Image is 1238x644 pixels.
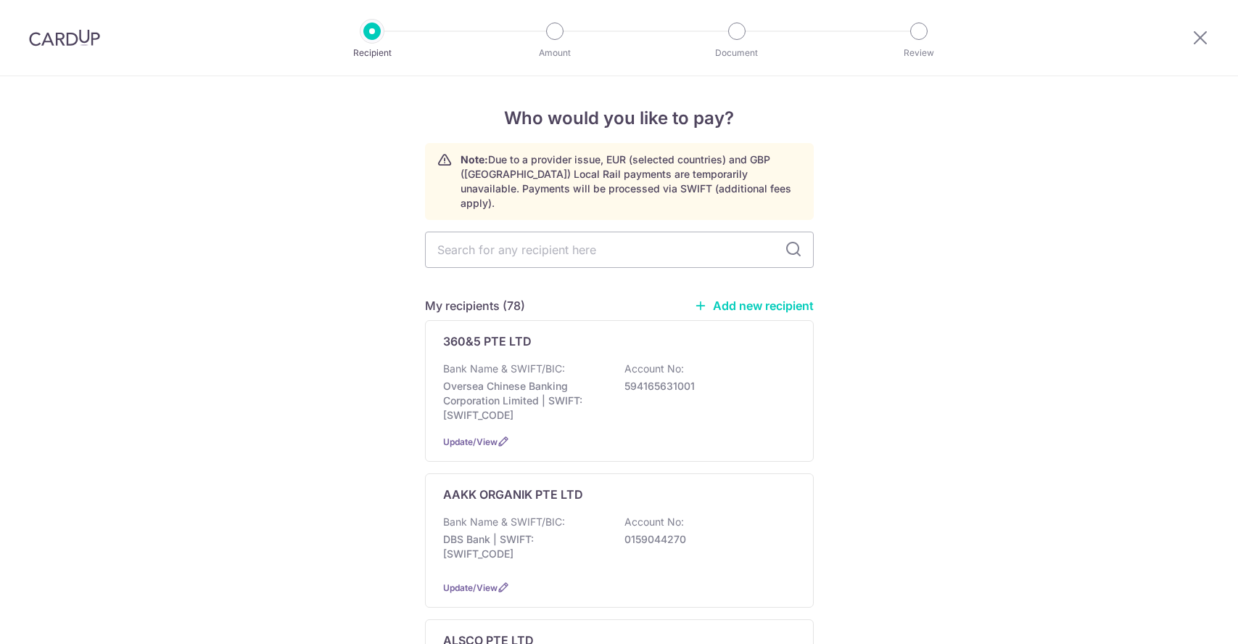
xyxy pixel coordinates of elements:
[425,232,814,268] input: Search for any recipient here
[1145,600,1223,637] iframe: Opens a widget where you can find more information
[461,153,488,166] strong: Note:
[443,362,565,376] p: Bank Name & SWIFT/BIC:
[425,297,525,314] h5: My recipients (78)
[694,298,814,313] a: Add new recipient
[624,362,684,376] p: Account No:
[443,333,532,350] p: 360&5 PTE LTD
[624,379,787,394] p: 594165631001
[461,152,801,211] p: Due to a provider issue, EUR (selected countries) and GBP ([GEOGRAPHIC_DATA]) Local Rail payments...
[443,436,498,447] a: Update/View
[865,46,973,60] p: Review
[683,46,791,60] p: Document
[443,515,565,529] p: Bank Name & SWIFT/BIC:
[443,582,498,593] a: Update/View
[318,46,426,60] p: Recipient
[624,515,684,529] p: Account No:
[29,29,100,46] img: CardUp
[443,532,606,561] p: DBS Bank | SWIFT: [SWIFT_CODE]
[443,486,583,503] p: AAKK ORGANIK PTE LTD
[501,46,608,60] p: Amount
[443,379,606,423] p: Oversea Chinese Banking Corporation Limited | SWIFT: [SWIFT_CODE]
[425,105,814,131] h4: Who would you like to pay?
[624,532,787,547] p: 0159044270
